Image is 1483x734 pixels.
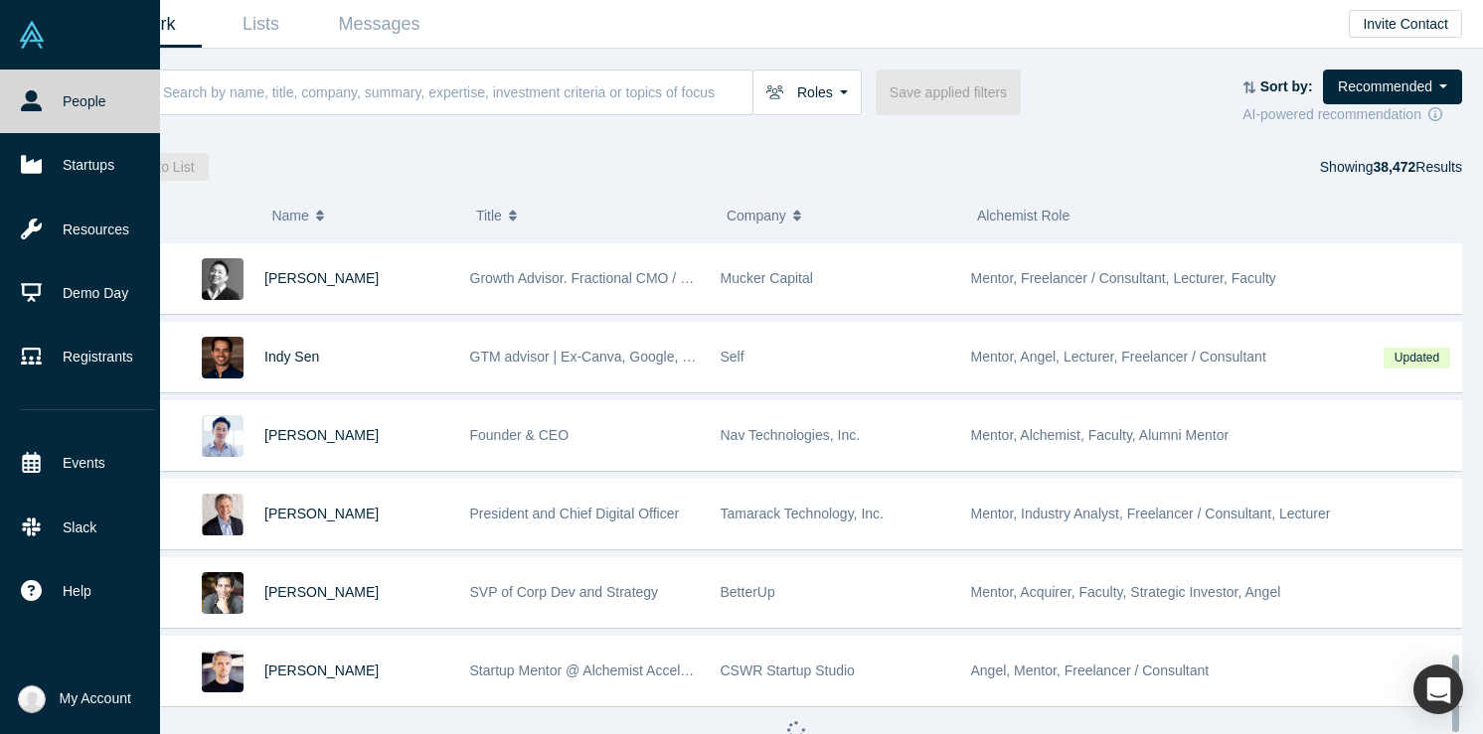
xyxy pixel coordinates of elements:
[18,21,46,49] img: Alchemist Vault Logo
[115,153,209,181] button: Add to List
[971,584,1281,600] span: Mentor, Acquirer, Faculty, Strategic Investor, Angel
[202,572,244,614] img: Thomas Patterson's Profile Image
[721,506,884,521] span: Tamarack Technology, Inc.
[264,349,319,365] a: Indy Sen
[971,349,1266,365] span: Mentor, Angel, Lecturer, Freelancer / Consultant
[727,195,956,236] button: Company
[63,581,91,602] span: Help
[202,651,244,692] img: Alexey Ovsyannikov's Profile Image
[18,685,46,713] img: Jorge Gomez's Account
[1242,104,1462,125] div: AI-powered recommendation
[264,270,379,286] a: [PERSON_NAME]
[1349,10,1462,38] button: Invite Contact
[752,70,862,115] button: Roles
[876,70,1021,115] button: Save applied filters
[476,195,502,236] span: Title
[202,1,320,48] a: Lists
[470,270,960,286] span: Growth Advisor. Fractional CMO / Marketing Consultant. Founder of RevOptica.
[721,662,855,678] span: CSWR Startup Studio
[1323,70,1462,104] button: Recommended
[971,662,1210,678] span: Angel, Mentor, Freelancer / Consultant
[476,195,706,236] button: Title
[470,349,972,365] span: GTM advisor | Ex-Canva, Google, Salesforce, Box, Matterport, Mulesoft, WeWork
[202,337,244,378] img: Indy Sen's Profile Image
[202,258,244,300] img: Tony Yang's Profile Image
[161,69,752,115] input: Search by name, title, company, summary, expertise, investment criteria or topics of focus
[977,208,1070,223] span: Alchemist Role
[721,270,813,286] span: Mucker Capital
[264,584,379,600] a: [PERSON_NAME]
[202,494,244,535] img: Scott Nelson's Profile Image
[320,1,438,48] a: Messages
[721,349,744,365] span: Self
[470,584,659,600] span: SVP of Corp Dev and Strategy
[18,685,131,713] button: My Account
[1373,159,1415,175] strong: 38,472
[470,662,1046,678] span: Startup Mentor @ Alchemist Accelerator | Angel Investor | Lecturer @ [GEOGRAPHIC_DATA]
[60,688,131,709] span: My Account
[264,506,379,521] a: [PERSON_NAME]
[264,427,379,443] a: [PERSON_NAME]
[470,427,570,443] span: Founder & CEO
[971,506,1331,521] span: Mentor, Industry Analyst, Freelancer / Consultant, Lecturer
[202,415,244,457] img: Ken So's Profile Image
[971,270,1276,286] span: Mentor, Freelancer / Consultant, Lecturer, Faculty
[971,427,1230,443] span: Mentor, Alchemist, Faculty, Alumni Mentor
[271,195,455,236] button: Name
[721,584,775,600] span: BetterUp
[721,427,861,443] span: Nav Technologies, Inc.
[264,662,379,678] a: [PERSON_NAME]
[470,506,680,521] span: President and Chief Digital Officer
[1373,159,1462,175] span: Results
[1384,348,1449,368] span: Updated
[727,195,786,236] span: Company
[271,195,308,236] span: Name
[1260,78,1313,94] strong: Sort by:
[1320,153,1462,181] div: Showing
